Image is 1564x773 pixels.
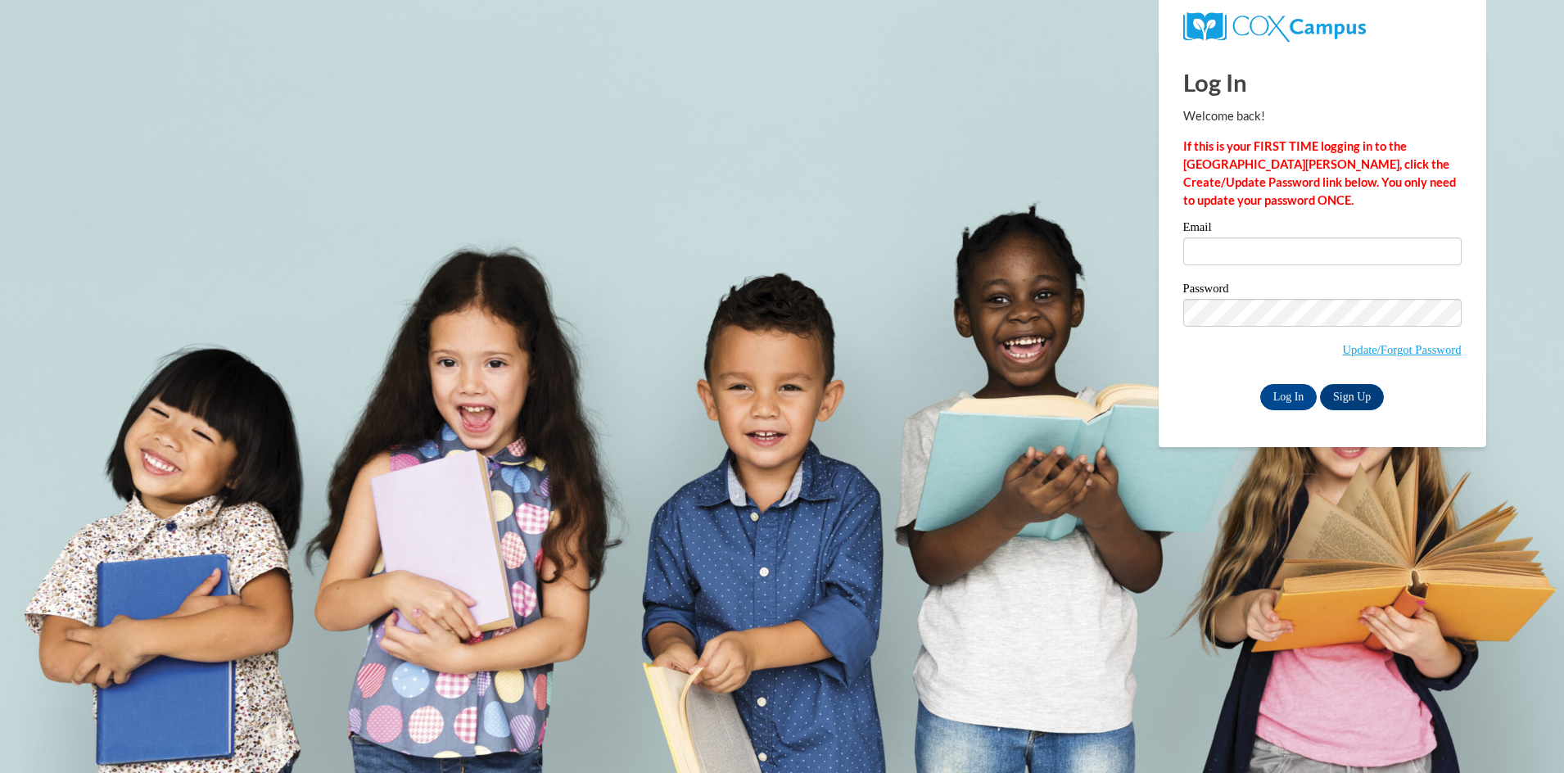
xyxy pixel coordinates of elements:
label: Email [1183,221,1462,237]
img: COX Campus [1183,12,1366,42]
a: COX Campus [1183,19,1366,33]
a: Sign Up [1320,384,1384,410]
h1: Log In [1183,66,1462,99]
a: Update/Forgot Password [1342,343,1461,356]
p: Welcome back! [1183,107,1462,125]
strong: If this is your FIRST TIME logging in to the [GEOGRAPHIC_DATA][PERSON_NAME], click the Create/Upd... [1183,139,1456,207]
input: Log In [1260,384,1318,410]
label: Password [1183,283,1462,299]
